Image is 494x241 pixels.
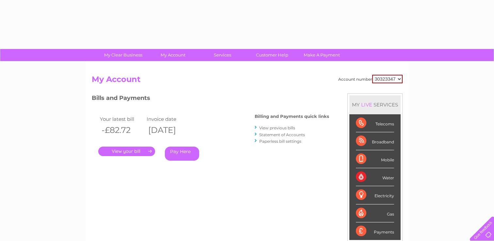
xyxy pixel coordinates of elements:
[356,114,394,132] div: Telecoms
[356,204,394,222] div: Gas
[98,123,145,137] th: -£82.72
[356,132,394,150] div: Broadband
[338,75,403,83] div: Account number
[356,150,394,168] div: Mobile
[98,115,145,123] td: Your latest bill
[259,139,301,144] a: Paperless bill settings
[349,95,401,114] div: MY SERVICES
[245,49,299,61] a: Customer Help
[98,147,155,156] a: .
[259,125,295,130] a: View previous bills
[360,102,374,108] div: LIVE
[259,132,305,137] a: Statement of Accounts
[92,93,329,105] h3: Bills and Payments
[356,186,394,204] div: Electricity
[146,49,200,61] a: My Account
[255,114,329,119] h4: Billing and Payments quick links
[295,49,349,61] a: Make A Payment
[145,115,192,123] td: Invoice date
[196,49,249,61] a: Services
[356,168,394,186] div: Water
[92,75,403,87] h2: My Account
[96,49,150,61] a: My Clear Business
[356,222,394,240] div: Payments
[165,147,199,161] a: Pay Here
[145,123,192,137] th: [DATE]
